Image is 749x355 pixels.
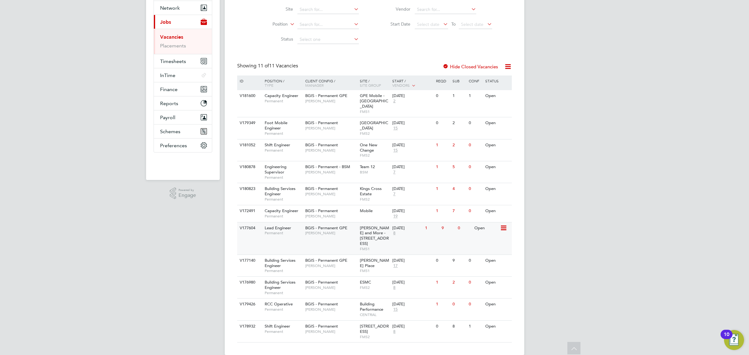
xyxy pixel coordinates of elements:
[179,187,196,193] span: Powered by
[440,222,456,234] div: 9
[154,54,212,68] button: Timesheets
[305,170,357,175] span: [PERSON_NAME]
[434,255,451,266] div: 0
[358,75,391,90] div: Site /
[392,143,433,148] div: [DATE]
[484,90,511,102] div: Open
[237,63,299,69] div: Showing
[392,126,399,131] span: 15
[257,6,293,12] label: Site
[305,120,338,125] span: BGIS - Permanent
[305,307,357,312] span: [PERSON_NAME]
[724,330,744,350] button: Open Resource Center, 10 new notifications
[154,82,212,96] button: Finance
[265,258,296,268] span: Building Services Engineer
[467,117,483,129] div: 0
[265,307,302,312] span: Permanent
[392,170,396,175] span: 7
[265,99,302,104] span: Permanent
[484,161,511,173] div: Open
[484,183,511,195] div: Open
[305,93,347,98] span: BGIS - Permanent GPE
[305,99,357,104] span: [PERSON_NAME]
[434,75,451,86] div: Reqd
[360,197,389,202] span: FMS2
[238,222,260,234] div: V177604
[238,117,260,129] div: V179349
[484,277,511,288] div: Open
[360,131,389,136] span: FMS2
[154,159,212,169] img: fastbook-logo-retina.png
[265,93,298,98] span: Capacity Engineer
[392,148,399,153] span: 15
[160,86,178,92] span: Finance
[456,222,472,234] div: 0
[265,214,302,219] span: Permanent
[467,183,483,195] div: 0
[160,100,178,106] span: Reports
[238,161,260,173] div: V180878
[467,277,483,288] div: 0
[179,193,196,198] span: Engage
[467,255,483,266] div: 0
[451,205,467,217] div: 7
[451,75,467,86] div: Sub
[258,63,269,69] span: 11 of
[449,20,458,28] span: To
[360,93,388,109] span: GPE Mobile - [GEOGRAPHIC_DATA]
[392,99,396,104] span: 2
[305,231,357,236] span: [PERSON_NAME]
[154,1,212,15] button: Network
[434,161,451,173] div: 1
[258,63,298,69] span: 11 Vacancies
[360,225,389,246] span: [PERSON_NAME] and More - [STREET_ADDRESS]
[451,117,467,129] div: 2
[257,36,293,42] label: Status
[467,161,483,173] div: 0
[360,186,382,197] span: Kings Cross Estate
[297,35,359,44] input: Select one
[238,277,260,288] div: V176980
[305,186,338,191] span: BGIS - Permanent
[392,83,410,88] span: Vendors
[467,75,483,86] div: Conf
[392,231,396,236] span: 8
[467,205,483,217] div: 0
[374,6,410,12] label: Vendor
[451,321,467,332] div: 8
[392,214,399,219] span: 19
[305,126,357,131] span: [PERSON_NAME]
[238,321,260,332] div: V178932
[154,139,212,152] button: Preferences
[360,285,389,290] span: FMS2
[484,255,511,266] div: Open
[360,83,381,88] span: Site Group
[238,299,260,310] div: V179426
[392,164,433,170] div: [DATE]
[305,280,338,285] span: BGIS - Permanent
[724,334,729,343] div: 10
[392,280,433,285] div: [DATE]
[305,148,357,153] span: [PERSON_NAME]
[265,83,273,88] span: Type
[360,120,388,131] span: [GEOGRAPHIC_DATA]
[434,299,451,310] div: 1
[451,90,467,102] div: 1
[392,93,433,99] div: [DATE]
[360,164,375,169] span: Team 12
[392,307,399,312] span: 15
[451,161,467,173] div: 5
[443,64,498,70] label: Hide Closed Vacancies
[265,175,302,180] span: Permanent
[360,153,389,158] span: FMS2
[160,19,171,25] span: Jobs
[451,139,467,151] div: 2
[238,90,260,102] div: V181600
[265,280,296,290] span: Building Services Engineer
[154,124,212,138] button: Schemes
[305,214,357,219] span: [PERSON_NAME]
[473,222,500,234] div: Open
[434,139,451,151] div: 1
[160,5,180,11] span: Network
[238,183,260,195] div: V180823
